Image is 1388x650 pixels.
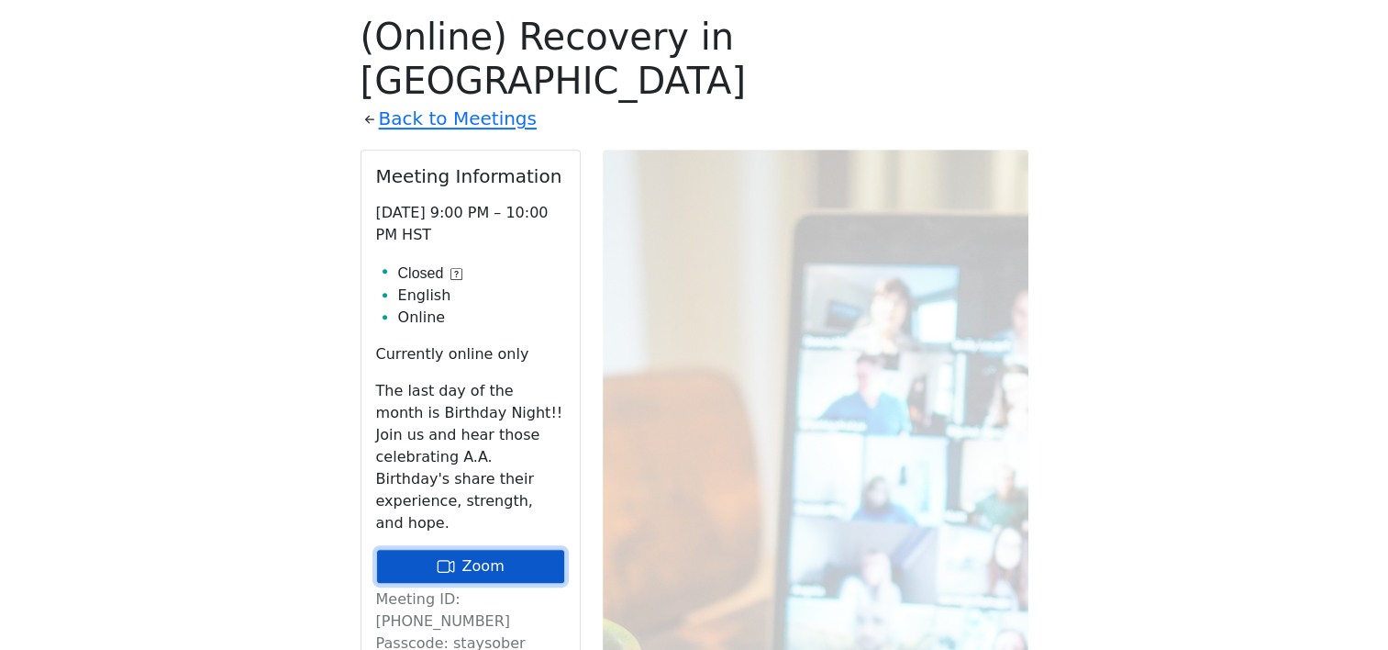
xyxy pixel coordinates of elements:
[376,380,565,534] p: The last day of the month is Birthday Night!! Join us and hear those celebrating A.A. Birthday's ...
[379,103,537,135] a: Back to Meetings
[376,343,565,365] p: Currently online only
[398,285,565,307] li: English
[376,165,565,187] h2: Meeting Information
[398,263,444,285] span: Closed
[361,15,1028,103] h1: (Online) Recovery in [GEOGRAPHIC_DATA]
[376,202,565,246] p: [DATE] 9:00 PM – 10:00 PM HST
[376,549,565,584] a: Zoom
[398,307,565,329] li: Online
[398,263,463,285] button: Closed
